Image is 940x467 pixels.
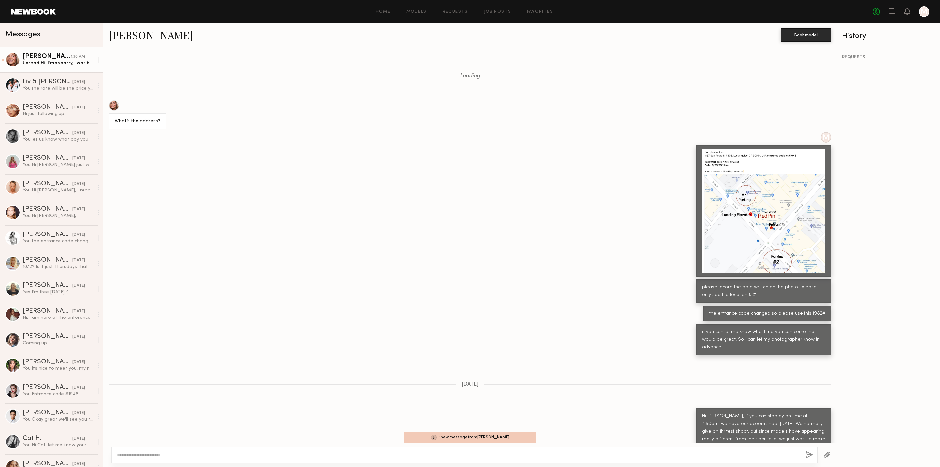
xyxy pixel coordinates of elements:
[23,79,72,85] div: Liv & [PERSON_NAME]
[72,130,85,136] div: [DATE]
[462,382,479,387] span: [DATE]
[72,410,85,416] div: [DATE]
[71,54,85,60] div: 1:30 PM
[23,187,93,193] div: You: Hi [PERSON_NAME], I reached back a month back and just wanted to reach out to you again.
[23,162,93,168] div: You: Hi [PERSON_NAME] just wanted to follow up back with you!
[23,442,93,448] div: You: Hi Cat, let me know your availability
[443,10,468,14] a: Requests
[23,289,93,295] div: Yes I’m free [DATE] :)
[460,73,480,79] span: Loading
[404,432,536,443] div: 1 new message from [PERSON_NAME]
[23,181,72,187] div: [PERSON_NAME]
[781,32,831,37] a: Book model
[72,79,85,85] div: [DATE]
[72,334,85,340] div: [DATE]
[23,53,71,60] div: [PERSON_NAME]
[23,282,72,289] div: [PERSON_NAME]
[5,31,40,38] span: Messages
[23,365,93,372] div: You: Its nice to meet you, my name is [PERSON_NAME] and I am the Head Designer at Blue B Collecti...
[72,206,85,213] div: [DATE]
[72,436,85,442] div: [DATE]
[109,28,193,42] a: [PERSON_NAME]
[115,118,160,125] div: What’s the address?
[23,315,93,321] div: Hi, I am here at the enterence
[842,55,935,60] div: REQUESTS
[23,257,72,264] div: [PERSON_NAME]
[919,6,929,17] a: M
[23,264,93,270] div: 10/2? Is it just Thursdays that you have available? If so would the 9th or 16th work?
[23,391,93,397] div: You: Entrance code #1948
[23,213,93,219] div: You: Hi [PERSON_NAME],
[23,359,72,365] div: [PERSON_NAME]
[72,385,85,391] div: [DATE]
[781,28,831,42] button: Book model
[72,283,85,289] div: [DATE]
[23,340,93,346] div: Coming up
[23,136,93,143] div: You: let us know what day you will be in LA OCT and we will plan a schedule for you
[72,257,85,264] div: [DATE]
[72,155,85,162] div: [DATE]
[484,10,511,14] a: Job Posts
[23,111,93,117] div: Hi just following up
[23,155,72,162] div: [PERSON_NAME]
[72,359,85,365] div: [DATE]
[527,10,553,14] a: Favorites
[23,238,93,244] div: You: the entrance code changed so please use this 1982#
[23,130,72,136] div: [PERSON_NAME]
[23,232,72,238] div: [PERSON_NAME]
[709,310,825,318] div: the entrance code changed so please use this 1982#
[406,10,426,14] a: Models
[702,328,825,351] div: if you can let me know what time you can come that would be great! So I can let my photographer k...
[23,104,72,111] div: [PERSON_NAME]
[23,384,72,391] div: [PERSON_NAME]
[23,85,93,92] div: You: the rate will be the price you have mentioned for that hr
[23,410,72,416] div: [PERSON_NAME]
[23,333,72,340] div: [PERSON_NAME]
[72,105,85,111] div: [DATE]
[376,10,391,14] a: Home
[842,32,935,40] div: History
[72,181,85,187] div: [DATE]
[72,232,85,238] div: [DATE]
[72,308,85,315] div: [DATE]
[702,284,825,299] div: please ignore the date written on the photo . please only see the location & #
[23,60,93,66] div: Unread: Hi! I’m so sorry, I was booked on [DATE] so I won’t be able to attend the casting
[23,206,72,213] div: [PERSON_NAME]
[702,413,825,458] div: Hi [PERSON_NAME], if you can stop by on time at: 11:50am, we have our ecoom shoot [DATE]. We norm...
[23,416,93,423] div: You: Okay great we'll see you then
[23,435,72,442] div: Cat H.
[23,308,72,315] div: [PERSON_NAME]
